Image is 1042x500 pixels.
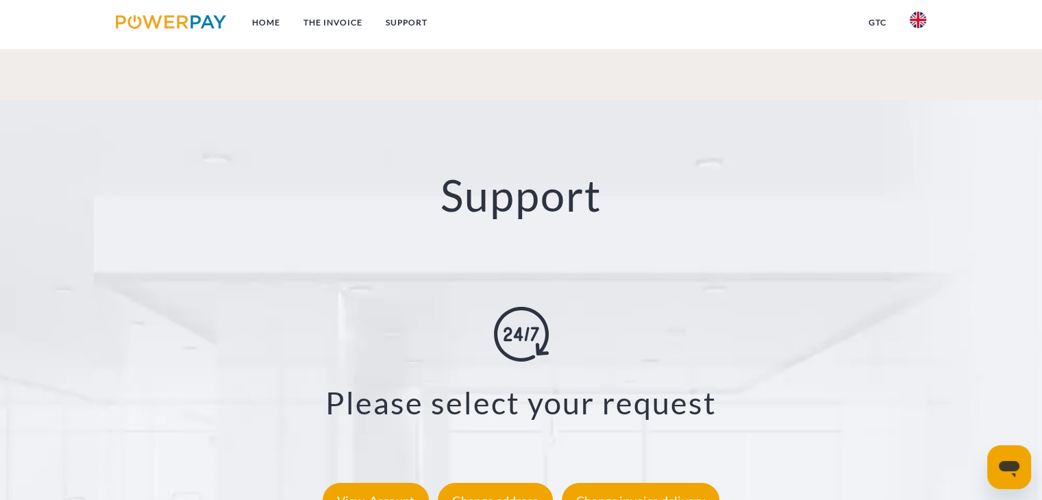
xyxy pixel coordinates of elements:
a: THE INVOICE [292,10,374,35]
h2: Support [52,168,990,223]
img: en [910,12,926,28]
img: online-shopping.svg [494,306,549,361]
iframe: Button to launch messaging window [987,445,1031,489]
img: logo-powerpay.svg [116,15,226,29]
a: GTC [857,10,898,35]
a: Home [240,10,292,35]
h3: Please select your request [69,383,973,421]
a: Support [374,10,439,35]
